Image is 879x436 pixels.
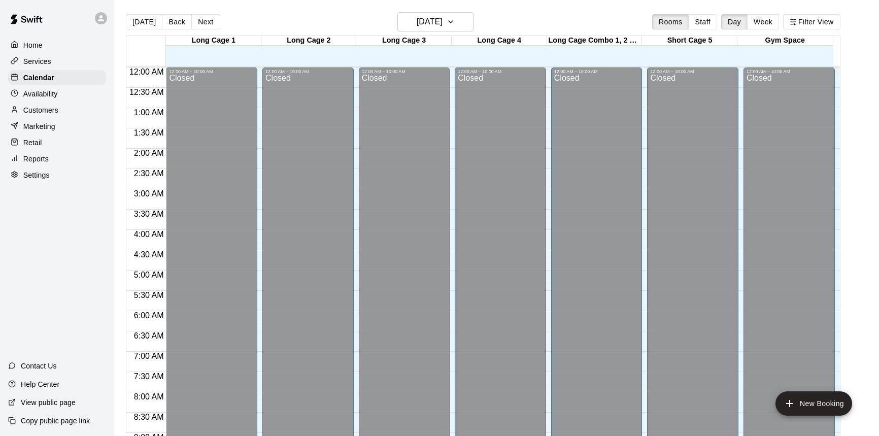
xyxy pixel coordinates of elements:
div: Long Cage 2 [261,36,357,46]
span: 12:30 AM [127,88,166,96]
a: Retail [8,135,106,150]
p: Services [23,56,51,66]
button: add [775,391,852,416]
a: Reports [8,151,106,166]
span: 4:30 AM [131,250,166,259]
div: 12:00 AM – 10:00 AM [458,69,543,74]
h6: [DATE] [417,15,443,29]
span: 7:00 AM [131,352,166,360]
div: 12:00 AM – 10:00 AM [362,69,447,74]
span: 6:00 AM [131,311,166,320]
a: Marketing [8,119,106,134]
div: 12:00 AM – 10:00 AM [169,69,254,74]
p: Reports [23,154,49,164]
p: View public page [21,397,76,408]
div: Long Cage 4 [452,36,547,46]
p: Home [23,40,43,50]
span: 6:30 AM [131,331,166,340]
span: 3:00 AM [131,189,166,198]
button: Next [191,14,220,29]
p: Retail [23,138,42,148]
p: Calendar [23,73,54,83]
a: Calendar [8,70,106,85]
button: Filter View [783,14,840,29]
button: Day [721,14,748,29]
a: Services [8,54,106,69]
div: Long Cage Combo 1, 2 & 3 [547,36,643,46]
button: [DATE] [126,14,162,29]
span: 4:00 AM [131,230,166,239]
a: Home [8,38,106,53]
p: Settings [23,170,50,180]
span: 2:30 AM [131,169,166,178]
span: 12:00 AM [127,68,166,76]
div: Long Cage 3 [356,36,452,46]
button: Week [747,14,779,29]
p: Contact Us [21,361,57,371]
p: Availability [23,89,58,99]
button: Rooms [652,14,689,29]
span: 8:00 AM [131,392,166,401]
p: Copy public page link [21,416,90,426]
div: 12:00 AM – 10:00 AM [747,69,832,74]
span: 1:30 AM [131,128,166,137]
span: 5:30 AM [131,291,166,299]
button: Back [162,14,192,29]
button: Staff [688,14,717,29]
a: Customers [8,103,106,118]
p: Customers [23,105,58,115]
a: Availability [8,86,106,102]
div: 12:00 AM – 10:00 AM [650,69,735,74]
button: [DATE] [397,12,474,31]
div: 12:00 AM – 10:00 AM [554,69,639,74]
span: 5:00 AM [131,271,166,279]
span: 1:00 AM [131,108,166,117]
div: Long Cage 1 [166,36,261,46]
div: Short Cage 5 [642,36,737,46]
a: Settings [8,167,106,183]
p: Marketing [23,121,55,131]
span: 3:30 AM [131,210,166,218]
span: 8:30 AM [131,413,166,421]
span: 2:00 AM [131,149,166,157]
div: Gym Space [737,36,833,46]
span: 7:30 AM [131,372,166,381]
div: 12:00 AM – 10:00 AM [265,69,351,74]
p: Help Center [21,379,59,389]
